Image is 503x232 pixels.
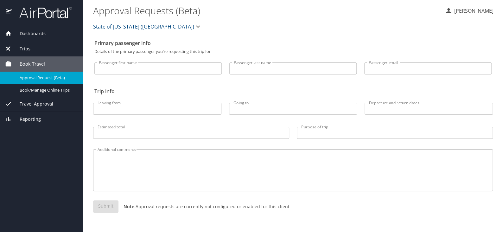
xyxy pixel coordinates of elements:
[94,49,492,54] p: Details of the primary passenger you're requesting this trip for
[93,22,194,31] span: State of [US_STATE] ([GEOGRAPHIC_DATA])
[20,75,75,81] span: Approval Request (Beta)
[91,20,204,33] button: State of [US_STATE] ([GEOGRAPHIC_DATA])
[12,116,41,123] span: Reporting
[6,6,12,19] img: icon-airportal.png
[12,61,45,68] span: Book Travel
[12,30,46,37] span: Dashboards
[124,203,136,209] strong: Note:
[12,45,30,52] span: Trips
[12,6,72,19] img: airportal-logo.png
[20,87,75,93] span: Book/Manage Online Trips
[93,1,440,20] h1: Approval Requests (Beta)
[12,100,53,107] span: Travel Approval
[442,5,496,16] button: [PERSON_NAME]
[452,7,493,15] p: [PERSON_NAME]
[94,38,492,48] h2: Primary passenger info
[118,203,290,210] p: Approval requests are currently not configured or enabled for this client
[94,86,492,96] h2: Trip info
